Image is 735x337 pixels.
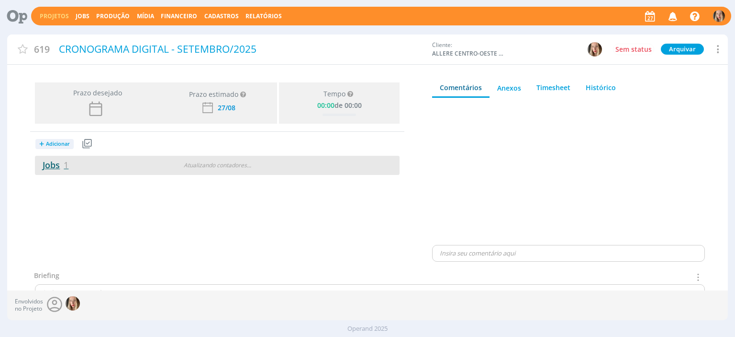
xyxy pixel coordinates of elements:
[161,12,197,20] a: Financeiro
[35,139,74,149] button: +Adicionar
[201,12,242,20] button: Cadastros
[323,90,345,98] span: Tempo
[137,12,154,20] a: Mídia
[613,44,654,55] button: Sem status
[64,159,68,171] span: 1
[69,88,122,98] span: Prazo desejado
[34,42,50,56] span: 619
[661,44,704,55] button: Arquivar
[134,12,157,20] button: Mídia
[243,12,285,20] button: Relatórios
[713,8,725,24] button: T
[159,161,276,170] div: Atualizando contadores
[615,45,652,54] span: Sem status
[189,89,238,99] div: Prazo estimado
[529,79,578,96] a: Timesheet
[35,159,68,171] a: Jobs
[73,12,92,20] button: Jobs
[245,12,282,20] a: Relatórios
[218,105,235,111] div: 27/08
[587,42,602,57] button: T
[34,270,59,284] div: Briefing
[248,161,250,169] span: .
[15,298,43,312] span: Envolvidos no Projeto
[37,12,72,20] button: Projetos
[247,161,248,169] span: .
[497,83,521,93] div: Anexos
[39,139,44,149] span: +
[432,79,490,98] a: Comentários
[66,296,80,311] img: T
[317,101,334,110] span: 00:00
[432,41,602,58] div: Cliente:
[204,12,239,20] span: Cadastros
[96,12,130,20] a: Produção
[432,49,504,58] span: ALLERE CENTRO-OESTE COMERCIO DE DISPOSITIVOS MEDICOS IMPLANTAVEIS LTDA
[588,42,602,57] img: T
[40,12,69,20] a: Projetos
[317,100,362,110] div: de 00:00
[93,12,133,20] button: Produção
[46,141,70,147] span: Adicionar
[158,12,200,20] button: Financeiro
[56,38,428,60] div: CRONOGRAMA DIGITAL - SETEMBRO/2025
[35,136,80,152] button: +Adicionar
[250,161,251,169] span: .
[76,12,89,20] a: Jobs
[578,79,624,96] a: Histórico
[713,10,725,22] img: T
[35,156,400,175] a: Jobs1Atualizando contadores...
